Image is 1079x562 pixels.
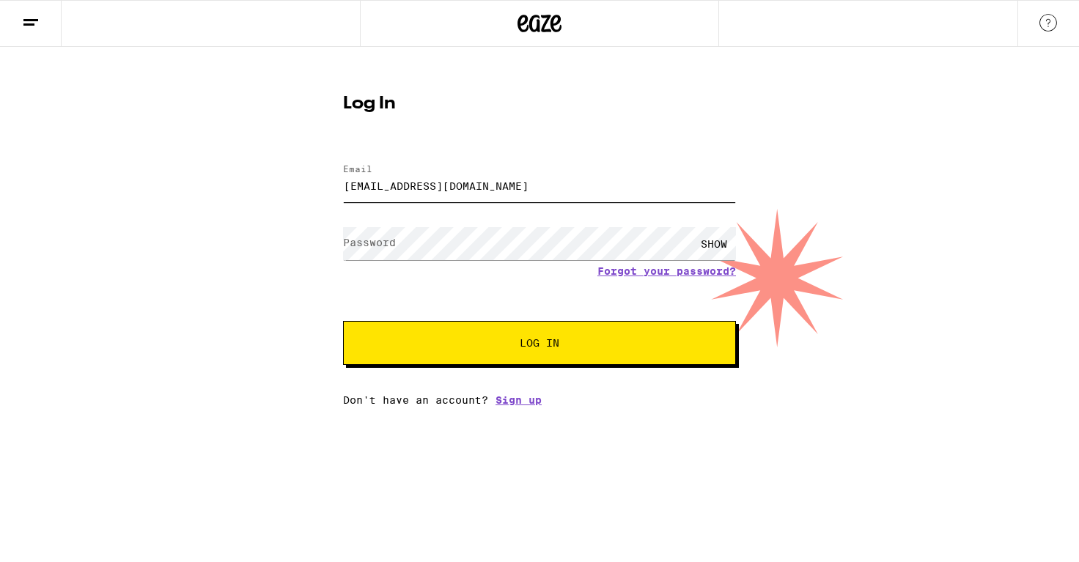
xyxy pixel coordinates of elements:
[9,10,106,22] span: Hi. Need any help?
[343,394,736,406] div: Don't have an account?
[343,321,736,365] button: Log In
[692,227,736,260] div: SHOW
[597,265,736,277] a: Forgot your password?
[343,169,736,202] input: Email
[496,394,542,406] a: Sign up
[520,338,559,348] span: Log In
[343,164,372,174] label: Email
[343,95,736,113] h1: Log In
[343,237,396,248] label: Password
